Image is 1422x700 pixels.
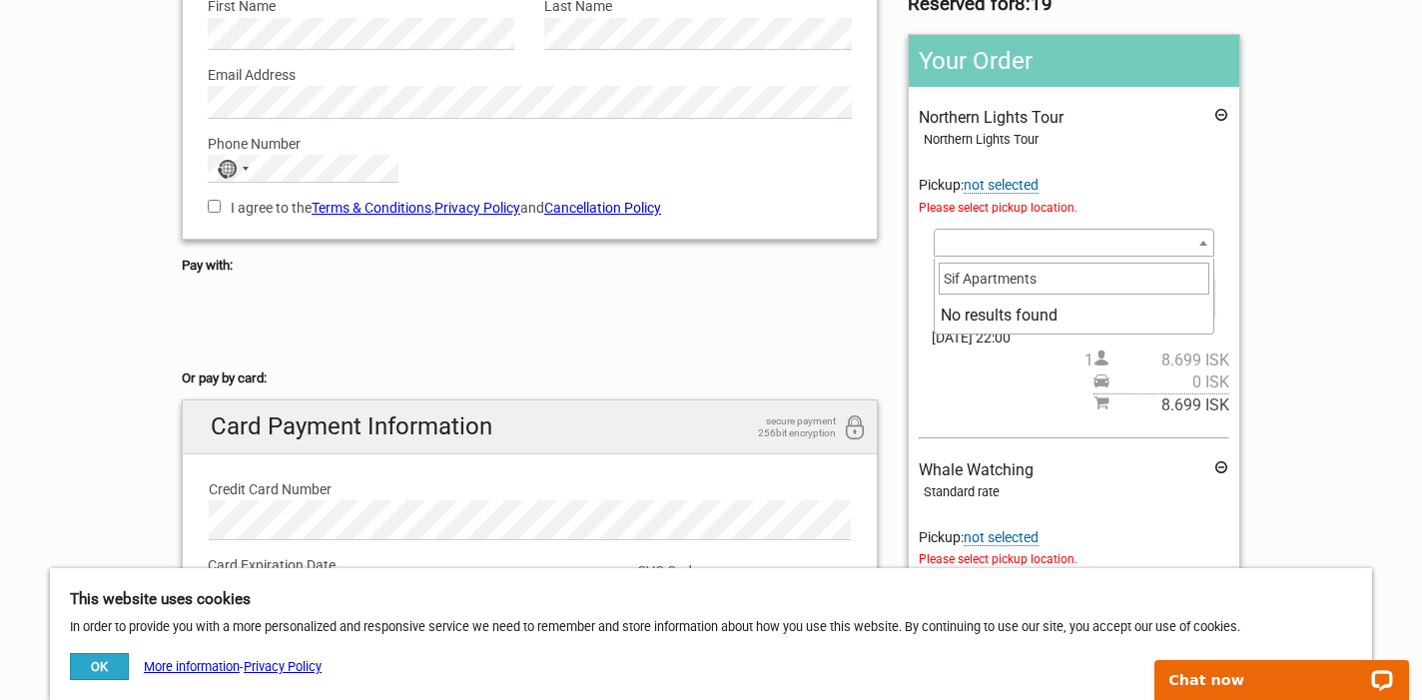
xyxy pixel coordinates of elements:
[70,588,1352,610] h5: This website uses cookies
[1141,637,1422,700] iframe: LiveChat chat widget
[434,200,520,216] a: Privacy Policy
[964,177,1039,194] span: Change pickup place
[1093,393,1229,416] span: Subtotal
[964,529,1039,546] span: Change pickup place
[70,653,129,680] button: OK
[182,255,878,277] h5: Pay with:
[919,108,1064,127] span: Northern Lights Tour
[736,415,836,439] span: secure payment 256bit encryption
[919,548,1229,570] span: Please select pickup location.
[919,197,1229,219] span: Please select pickup location.
[935,299,1213,333] li: No results found
[1109,394,1229,416] span: 8.699 ISK
[919,177,1229,219] span: Pickup:
[1109,371,1229,393] span: 0 ISK
[208,133,852,155] label: Phone Number
[1109,350,1229,371] span: 8.699 ISK
[909,35,1239,87] h2: Your Order
[637,560,852,582] label: CVC Code
[919,327,1229,349] span: [DATE] 22:00
[183,400,877,453] h2: Card Payment Information
[50,568,1372,700] div: In order to provide you with a more personalized and responsive service we need to remember and s...
[919,529,1229,571] span: Pickup:
[924,481,1229,503] div: Standard rate
[244,659,322,674] a: Privacy Policy
[1093,371,1229,393] span: Pickup price
[208,554,852,576] label: Card Expiration Date
[208,64,852,86] label: Email Address
[843,415,867,442] i: 256bit encryption
[209,156,259,182] button: Selected country
[182,367,878,389] h5: Or pay by card:
[924,129,1229,151] div: Northern Lights Tour
[70,653,322,680] div: -
[209,478,851,500] label: Credit Card Number
[208,197,852,219] label: I agree to the , and
[144,659,240,674] a: More information
[1084,350,1229,371] span: 1 person(s)
[182,303,361,343] iframe: Secure payment button frame
[919,460,1034,479] span: Whale Watching
[312,200,431,216] a: Terms & Conditions
[544,200,661,216] a: Cancellation Policy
